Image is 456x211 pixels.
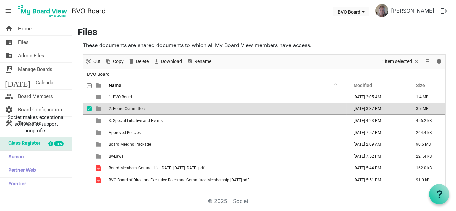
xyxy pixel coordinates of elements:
td: BVO Board of Directors Executive Roles and Committee Membership May 2025.pdf is template cell col... [107,174,347,186]
span: By-Laws [109,154,123,159]
td: is template cell column header type [92,138,107,150]
button: Selection [381,57,421,66]
td: checkbox [83,103,92,115]
td: 2. Board Committees is template cell column header Name [107,103,347,115]
div: Clear selection [379,55,422,69]
button: Copy [104,57,125,66]
a: BVO Board [72,4,106,17]
td: 456.2 kB is template cell column header Size [409,115,445,127]
span: Admin Files [18,49,44,62]
button: logout [437,4,451,18]
span: Copy [112,57,124,66]
span: 3. Special Initiative and Events [109,118,163,123]
td: 91.0 kB is template cell column header Size [409,174,445,186]
span: 2. Board Committees [109,106,146,111]
td: Board Members' Contact List 2025-2028 May 2025.pdf is template cell column header Name [107,162,347,174]
td: 1.4 MB is template cell column header Size [409,91,445,103]
td: Approved Policies is template cell column header Name [107,127,347,138]
span: Societ makes exceptional software to support nonprofits. [3,114,69,134]
span: menu [2,5,14,17]
button: Cut [84,57,101,66]
td: June 02, 2025 5:51 PM column header Modified [347,174,409,186]
td: September 07, 2025 7:52 PM column header Modified [347,150,409,162]
p: These documents are shared documents to which all My Board View members have access. [83,41,446,49]
span: Download [160,57,183,66]
span: Manage Boards [18,63,52,76]
span: Board Meeting Package [109,142,151,147]
span: Partner Web [5,164,36,177]
td: Board Meeting Package is template cell column header Name [107,138,347,150]
span: Sumac [5,151,24,164]
span: settings [5,103,13,116]
td: is template cell column header type [92,115,107,127]
span: Delete [135,57,149,66]
span: Board Members [18,90,53,103]
td: October 29, 2024 4:23 PM column header Modified [347,115,409,127]
button: BVO Board dropdownbutton [333,7,369,16]
a: [PERSON_NAME] [388,4,437,17]
td: checkbox [83,127,92,138]
td: 3.7 MB is template cell column header Size [409,103,445,115]
span: Name [109,83,121,88]
img: My Board View Logo [16,3,69,19]
img: UTfCzewT5rXU4fD18_RCmd8NiOoEVvluYSMOXPyd4SwdCOh8sCAkHe7StodDouQN8cB_eyn1cfkqWhFEANIUxA_thumb.png [375,4,388,17]
td: 1. BVO Board is template cell column header Name [107,91,347,103]
span: Frontier [5,178,26,191]
td: 90.6 MB is template cell column header Size [409,138,445,150]
span: Calendar [36,76,55,89]
span: Board Configuration [18,103,62,116]
td: is template cell column header type [92,162,107,174]
td: checkbox [83,174,92,186]
td: September 12, 2025 2:09 AM column header Modified [347,138,409,150]
span: Board Members' Contact List [DATE]-[DATE] [DATE].pdf [109,166,204,170]
div: Copy [103,55,126,69]
span: Home [18,22,32,35]
td: checkbox [83,115,92,127]
div: Details [433,55,444,69]
a: © 2025 - Societ [208,198,248,204]
button: Rename [185,57,212,66]
span: Files [18,36,29,49]
td: 162.0 kB is template cell column header Size [409,162,445,174]
h3: Files [78,27,451,39]
td: September 12, 2025 2:05 AM column header Modified [347,91,409,103]
span: 1 item selected [381,57,413,66]
td: June 02, 2025 5:44 PM column header Modified [347,162,409,174]
td: checkbox [83,138,92,150]
span: Rename [194,57,212,66]
button: Download [152,57,183,66]
td: is template cell column header type [92,150,107,162]
td: 3. Special Initiative and Events is template cell column header Name [107,115,347,127]
span: Modified [354,83,372,88]
span: folder_shared [5,49,13,62]
div: new [54,141,64,146]
span: [DATE] [5,76,30,89]
td: By-Laws is template cell column header Name [107,150,347,162]
span: switch_account [5,63,13,76]
td: 264.4 kB is template cell column header Size [409,127,445,138]
span: folder_shared [5,36,13,49]
td: is template cell column header type [92,174,107,186]
button: View dropdownbutton [423,57,431,66]
span: 1. BVO Board [109,95,132,99]
td: checkbox [83,150,92,162]
span: Glass Register [5,137,40,150]
button: Delete [127,57,150,66]
span: home [5,22,13,35]
div: Cut [83,55,103,69]
div: Rename [184,55,214,69]
div: View [422,55,433,69]
span: Approved Policies [109,130,141,135]
td: is template cell column header type [92,127,107,138]
span: people [5,90,13,103]
button: Details [435,57,443,66]
div: Delete [126,55,151,69]
td: 221.4 kB is template cell column header Size [409,150,445,162]
span: BVO Board of Directors Executive Roles and Committee Membership [DATE].pdf [109,178,249,182]
div: Download [151,55,184,69]
a: My Board View Logo [16,3,72,19]
td: checkbox [83,162,92,174]
span: Cut [93,57,101,66]
span: BVO Board [86,70,111,78]
td: is template cell column header type [92,103,107,115]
